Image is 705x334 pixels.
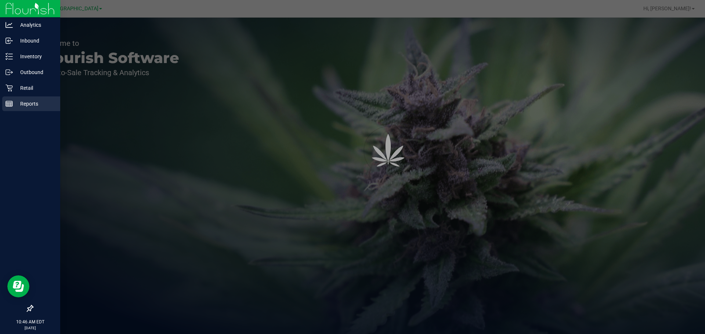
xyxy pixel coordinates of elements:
[13,68,57,77] p: Outbound
[7,275,29,297] iframe: Resource center
[6,84,13,92] inline-svg: Retail
[6,21,13,29] inline-svg: Analytics
[13,21,57,29] p: Analytics
[6,37,13,44] inline-svg: Inbound
[13,36,57,45] p: Inbound
[13,99,57,108] p: Reports
[3,319,57,325] p: 10:46 AM EDT
[6,69,13,76] inline-svg: Outbound
[6,100,13,107] inline-svg: Reports
[3,325,57,331] p: [DATE]
[6,53,13,60] inline-svg: Inventory
[13,52,57,61] p: Inventory
[13,84,57,92] p: Retail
